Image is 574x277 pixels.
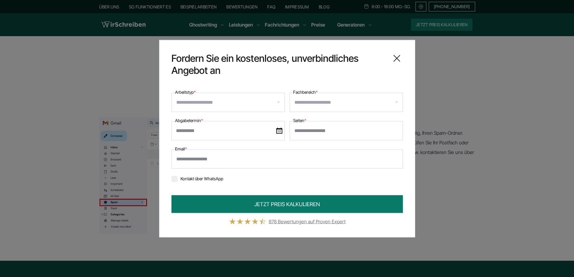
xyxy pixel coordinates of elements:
label: Fachbereich [293,88,318,96]
label: Kontakt über WhatsApp [171,176,223,181]
button: JETZT PREIS KALKULIEREN [171,195,403,213]
input: date [171,121,285,140]
span: JETZT PREIS KALKULIEREN [254,200,320,208]
label: Arbeitstyp [175,88,196,96]
a: 878 Bewertungen auf Proven Expert [269,218,346,224]
label: Abgabetermin [175,117,203,124]
span: Fordern Sie ein kostenloses, unverbindliches Angebot an [171,52,386,76]
label: Seiten [293,117,306,124]
img: date [276,127,282,134]
label: Email [175,145,187,152]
